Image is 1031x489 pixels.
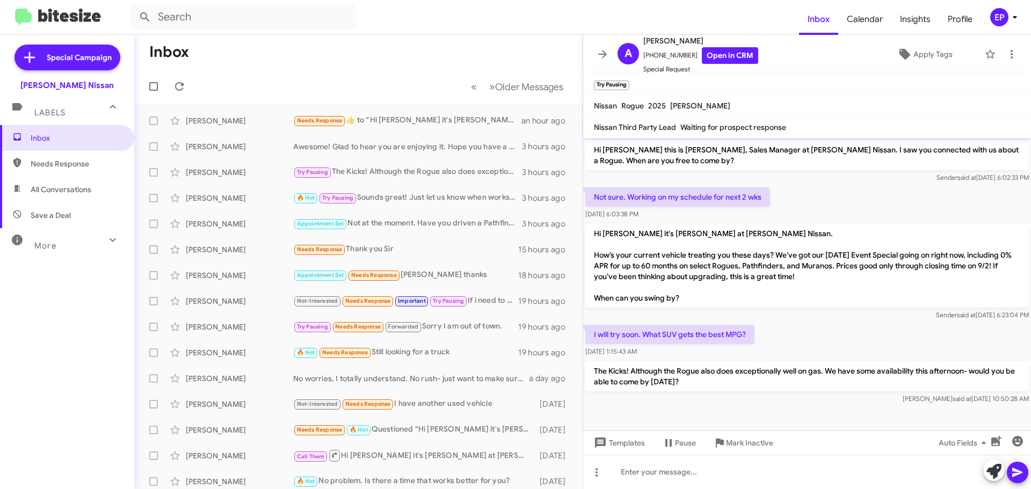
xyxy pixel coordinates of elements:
[799,4,838,35] a: Inbox
[293,424,534,436] div: Questioned “Hi [PERSON_NAME] it's [PERSON_NAME] at [PERSON_NAME] Nissan. Hope you're well. Just w...
[322,194,353,201] span: Try Pausing
[705,433,782,452] button: Mark Inactive
[293,217,522,230] div: Not at the moment. Have you driven a Pathfinder yet? It's a much nicer vehicle and has a lower st...
[293,114,521,127] div: ​👍​ to “ Hi [PERSON_NAME] it's [PERSON_NAME], Sales Manager at [PERSON_NAME] Nissan. Thanks again...
[585,140,1029,170] p: Hi [PERSON_NAME] this is [PERSON_NAME], Sales Manager at [PERSON_NAME] Nissan. I saw you connecte...
[903,395,1029,403] span: [PERSON_NAME] [DATE] 10:50:28 AM
[529,373,574,384] div: a day ago
[585,224,1029,308] p: Hi [PERSON_NAME] it's [PERSON_NAME] at [PERSON_NAME] Nissan. How’s your current vehicle treating ...
[293,373,529,384] div: No worries, I totally understand. No rush- just want to make sure you have all the info you need ...
[186,322,293,332] div: [PERSON_NAME]
[186,167,293,178] div: [PERSON_NAME]
[518,347,574,358] div: 19 hours ago
[297,297,338,304] span: Not-Interested
[297,453,325,460] span: Call Them
[953,395,971,403] span: said at
[585,325,754,344] p: I will try soon. What SUV gets the best MPG?
[939,4,981,35] a: Profile
[518,296,574,306] div: 19 hours ago
[471,80,477,93] span: «
[297,349,315,356] span: 🔥 Hot
[981,8,1019,26] button: EP
[322,349,368,356] span: Needs Response
[643,34,758,47] span: [PERSON_NAME]
[495,81,563,93] span: Older Messages
[518,322,574,332] div: 19 hours ago
[34,108,66,118] span: Labels
[34,241,56,251] span: More
[186,193,293,203] div: [PERSON_NAME]
[297,220,344,227] span: Appointment Set
[680,122,786,132] span: Waiting for prospect response
[464,76,483,98] button: Previous
[186,373,293,384] div: [PERSON_NAME]
[583,433,654,452] button: Templates
[293,269,518,281] div: [PERSON_NAME] thanks
[522,167,574,178] div: 3 hours ago
[31,210,71,221] span: Save a Deal
[293,295,518,307] div: If i need to buy other one
[534,399,574,410] div: [DATE]
[335,323,381,330] span: Needs Response
[186,115,293,126] div: [PERSON_NAME]
[675,433,696,452] span: Pause
[518,244,574,255] div: 15 hours ago
[297,117,343,124] span: Needs Response
[643,47,758,64] span: [PHONE_NUMBER]
[957,173,976,181] span: said at
[648,101,666,111] span: 2025
[518,270,574,281] div: 18 hours ago
[293,346,518,359] div: Still looking for a truck
[522,218,574,229] div: 3 hours ago
[186,450,293,461] div: [PERSON_NAME]
[936,173,1029,181] span: Sender [DATE] 6:02:33 PM
[702,47,758,64] a: Open in CRM
[293,141,522,152] div: Awesome! Glad to hear you are enjoying it. Hope you have a great weekend!!
[297,323,328,330] span: Try Pausing
[351,272,397,279] span: Needs Response
[31,133,122,143] span: Inbox
[293,398,534,410] div: I have another used vehicle
[398,297,426,304] span: Important
[293,320,518,333] div: Sorry I am out of town.
[522,141,574,152] div: 3 hours ago
[186,270,293,281] div: [PERSON_NAME]
[957,311,976,319] span: said at
[186,425,293,435] div: [PERSON_NAME]
[621,101,644,111] span: Rogue
[149,43,189,61] h1: Inbox
[297,400,338,407] span: Not-Interested
[297,169,328,176] span: Try Pausing
[838,4,891,35] span: Calendar
[350,426,368,433] span: 🔥 Hot
[31,158,122,169] span: Needs Response
[345,400,391,407] span: Needs Response
[534,425,574,435] div: [DATE]
[891,4,939,35] a: Insights
[726,433,773,452] span: Mark Inactive
[186,296,293,306] div: [PERSON_NAME]
[585,361,1029,391] p: The Kicks! Although the Rogue also does exceptionally well on gas. We have some availability this...
[465,76,570,98] nav: Page navigation example
[869,45,979,64] button: Apply Tags
[594,122,676,132] span: Nissan Third Party Lead
[186,399,293,410] div: [PERSON_NAME]
[31,184,91,195] span: All Conversations
[293,192,522,204] div: Sounds great! Just let us know when works best for y'all. Hope you have a great weekend!
[670,101,730,111] span: [PERSON_NAME]
[186,347,293,358] div: [PERSON_NAME]
[534,450,574,461] div: [DATE]
[20,80,114,91] div: [PERSON_NAME] Nissan
[297,426,343,433] span: Needs Response
[592,433,645,452] span: Templates
[345,297,391,304] span: Needs Response
[14,45,120,70] a: Special Campaign
[585,210,638,218] span: [DATE] 6:03:38 PM
[625,45,632,62] span: A
[293,243,518,256] div: Thank you Sir
[594,81,629,90] small: Try Pausing
[930,433,999,452] button: Auto Fields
